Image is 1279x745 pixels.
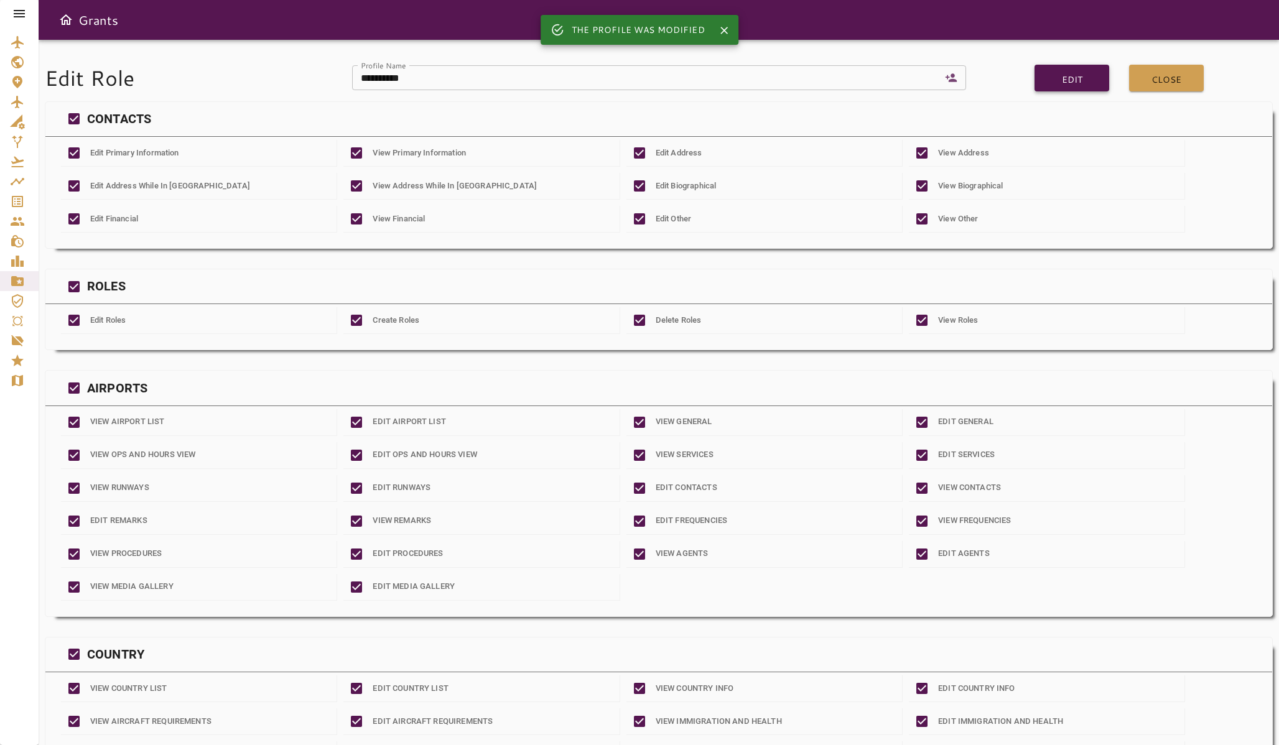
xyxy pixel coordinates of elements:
[373,416,446,428] p: EDIT AIRPORT LIST
[373,315,419,326] p: Create Roles
[656,213,692,225] p: Edit Other
[361,60,406,70] label: Profile Name
[656,548,709,560] p: VIEW AGENTS
[656,449,714,461] p: VIEW SERVICES
[656,716,782,728] p: VIEW IMMIGRATION AND HEALTH
[90,147,179,159] p: Edit Primary Information
[90,180,250,192] p: Edit Address While In [GEOGRAPHIC_DATA]
[938,716,1063,728] p: EDIT IMMIGRATION AND HEALTH
[87,277,126,295] h1: ROLES
[938,180,1003,192] p: View Biographical
[45,65,352,91] h4: Edit Role
[656,482,717,494] p: EDIT CONTACTS
[938,147,989,159] p: View Address
[87,646,144,664] h1: COUNTRY
[90,581,174,593] p: VIEW MEDIA GALLERY
[938,683,1015,695] p: EDIT COUNTRY INFO
[373,147,466,159] p: View Primary Information
[90,515,147,527] p: EDIT REMARKS
[373,548,443,560] p: EDIT PROCEDURES
[373,482,430,494] p: EDIT RUNWAYS
[656,515,727,527] p: EDIT FREQUENCIES
[938,548,990,560] p: EDIT AGENTS
[90,482,149,494] p: VIEW RUNWAYS
[373,683,449,695] p: EDIT COUNTRY LIST
[938,515,1011,527] p: VIEW FREQUENCIES
[90,213,138,225] p: Edit Financial
[656,180,717,192] p: Edit Biographical
[1035,65,1109,91] button: Edit
[1129,65,1204,91] button: Close
[373,449,477,461] p: EDIT OPS AND HOURS VIEW
[656,147,702,159] p: Edit Address
[572,19,705,41] div: THE PROFILE WAS MODIFIED
[373,180,537,192] p: View Address While In [GEOGRAPHIC_DATA]
[938,213,979,225] p: View Other
[87,379,147,397] h1: AIRPORTS
[373,581,455,593] p: EDIT MEDIA GALLERY
[90,548,162,560] p: VIEW PROCEDURES
[53,7,78,32] button: Open drawer
[90,416,165,428] p: VIEW AIRPORT LIST
[938,482,1001,494] p: VIEW CONTACTS
[373,515,431,527] p: VIEW REMARKS
[656,683,734,695] p: VIEW COUNTRY INFO
[656,416,712,428] p: VIEW GENERAL
[90,449,195,461] p: VIEW OPS AND HOURS VIEW
[656,315,702,326] p: Delete Roles
[87,110,151,128] h1: CONTACTS
[938,315,979,326] p: View Roles
[78,10,118,30] h6: Grants
[90,716,212,728] p: VIEW AIRCRAFT REQUIREMENTS
[373,716,493,728] p: EDIT AIRCRAFT REQUIREMENTS
[90,315,126,326] p: Edit Roles
[938,449,995,461] p: EDIT SERVICES
[90,683,167,695] p: VIEW COUNTRY LIST
[938,416,993,428] p: EDIT GENERAL
[715,21,733,40] button: Close
[373,213,425,225] p: View Financial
